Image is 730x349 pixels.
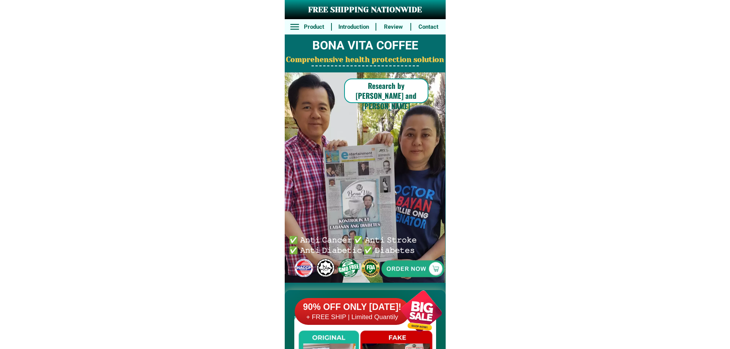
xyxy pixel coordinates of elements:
h2: BONA VITA COFFEE [285,37,446,55]
h6: ✅ 𝙰𝚗𝚝𝚒 𝙲𝚊𝚗𝚌𝚎𝚛 ✅ 𝙰𝚗𝚝𝚒 𝚂𝚝𝚛𝚘𝚔𝚎 ✅ 𝙰𝚗𝚝𝚒 𝙳𝚒𝚊𝚋𝚎𝚝𝚒𝚌 ✅ 𝙳𝚒𝚊𝚋𝚎𝚝𝚎𝚜 [289,234,420,254]
h6: Introduction [336,23,371,31]
h6: Product [301,23,327,31]
h3: FREE SHIPPING NATIONWIDE [285,4,446,16]
h2: Comprehensive health protection solution [285,54,446,66]
h6: Review [381,23,407,31]
h2: FAKE VS ORIGINAL [285,296,446,316]
h6: Contact [415,23,441,31]
h6: + FREE SHIP | Limited Quantily [295,313,410,321]
h6: Research by [PERSON_NAME] and [PERSON_NAME] [344,80,428,111]
h6: 90% OFF ONLY [DATE]! [295,301,410,313]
